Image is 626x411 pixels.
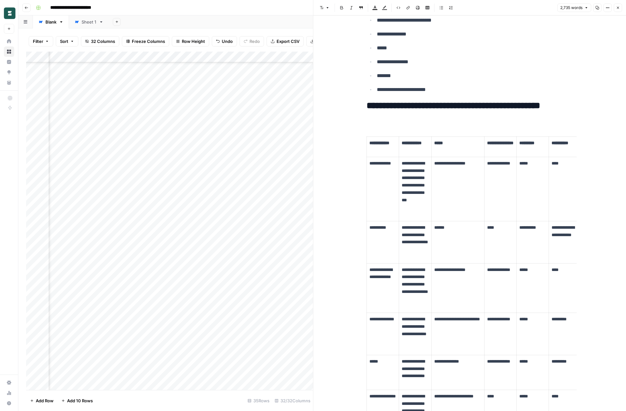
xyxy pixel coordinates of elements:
button: Freeze Columns [122,36,169,46]
a: Your Data [4,77,14,88]
a: Home [4,36,14,46]
button: Filter [29,36,53,46]
div: 35 Rows [245,396,272,406]
button: 32 Columns [81,36,119,46]
span: Freeze Columns [132,38,165,45]
button: Help + Support [4,398,14,408]
span: Add Row [36,397,54,404]
a: Sheet 1 [69,15,109,28]
button: Workspace: Borderless [4,5,14,21]
button: Export CSV [267,36,304,46]
span: Sort [60,38,68,45]
img: Borderless Logo [4,7,15,19]
button: Undo [212,36,237,46]
span: 32 Columns [91,38,115,45]
div: Sheet 1 [82,19,96,25]
span: Row Height [182,38,205,45]
span: Redo [249,38,260,45]
a: Blank [33,15,69,28]
span: Add 10 Rows [67,397,93,404]
div: Blank [45,19,56,25]
span: Filter [33,38,43,45]
button: Add Row [26,396,57,406]
div: 32/32 Columns [272,396,313,406]
a: Settings [4,377,14,388]
button: Add 10 Rows [57,396,97,406]
span: Export CSV [277,38,299,45]
button: 2,735 words [557,4,591,12]
button: Redo [240,36,264,46]
span: 2,735 words [560,5,582,11]
a: Usage [4,388,14,398]
button: Row Height [172,36,209,46]
a: Insights [4,57,14,67]
a: Browse [4,46,14,57]
span: Undo [222,38,233,45]
a: Opportunities [4,67,14,77]
button: Sort [56,36,78,46]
